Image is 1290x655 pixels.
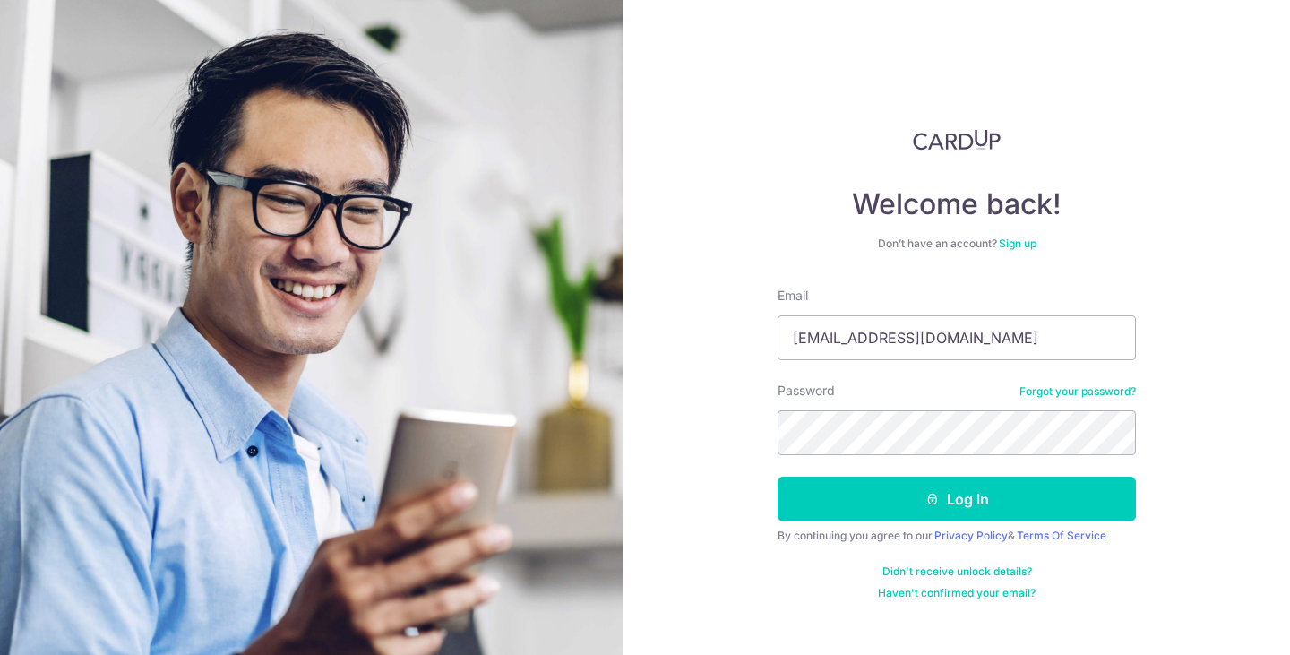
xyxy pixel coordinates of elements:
[878,586,1036,600] a: Haven't confirmed your email?
[778,237,1136,251] div: Don’t have an account?
[778,529,1136,543] div: By continuing you agree to our &
[934,529,1008,542] a: Privacy Policy
[999,237,1036,250] a: Sign up
[1017,529,1106,542] a: Terms Of Service
[1019,384,1136,399] a: Forgot your password?
[778,477,1136,521] button: Log in
[778,315,1136,360] input: Enter your Email
[778,186,1136,222] h4: Welcome back!
[882,565,1032,579] a: Didn't receive unlock details?
[913,129,1001,151] img: CardUp Logo
[778,382,835,400] label: Password
[778,287,808,305] label: Email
